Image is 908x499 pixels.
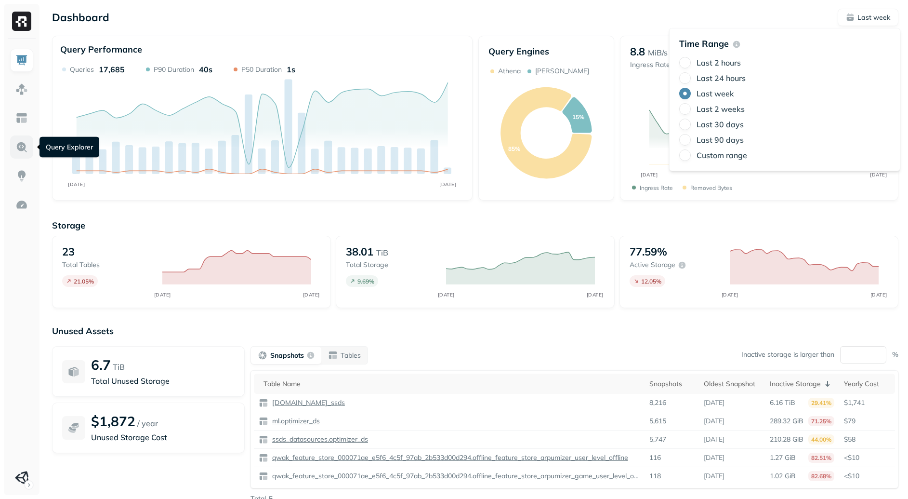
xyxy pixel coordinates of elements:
[15,112,28,124] img: Asset Explorer
[704,379,760,389] div: Oldest Snapshot
[697,104,745,114] label: Last 2 weeks
[154,65,194,74] p: P90 Duration
[844,398,890,407] p: $1,741
[649,435,666,444] p: 5,747
[91,432,235,443] p: Unused Storage Cost
[259,472,268,481] img: table
[259,417,268,426] img: table
[113,361,125,373] p: TiB
[838,9,898,26] button: Last week
[770,472,796,481] p: 1.02 GiB
[721,292,738,298] tspan: [DATE]
[857,13,890,22] p: Last week
[259,398,268,408] img: table
[268,472,640,481] a: qwak_feature_store_000071ae_e5f6_4c5f_97ab_2b533d00d294.offline_feature_store_arpumizer_game_user...
[70,65,94,74] p: Queries
[62,260,153,270] p: Total tables
[649,379,694,389] div: Snapshots
[91,413,135,430] p: $1,872
[704,453,724,462] p: [DATE]
[697,120,744,129] label: Last 30 days
[12,12,31,31] img: Ryft
[649,472,661,481] p: 118
[15,199,28,211] img: Optimization
[844,453,890,462] p: <$10
[39,137,99,158] div: Query Explorer
[52,11,109,24] p: Dashboard
[259,435,268,445] img: table
[697,150,747,160] label: Custom range
[572,113,584,121] text: 15%
[52,220,898,231] p: Storage
[844,379,890,389] div: Yearly Cost
[641,278,661,285] p: 12.05 %
[808,471,834,481] p: 82.68%
[704,417,724,426] p: [DATE]
[268,453,628,462] a: qwak_feature_store_000071ae_e5f6_4c5f_97ab_2b533d00d294.offline_feature_store_arpumizer_user_leve...
[268,398,345,407] a: [DOMAIN_NAME]_ssds
[199,65,212,74] p: 40s
[15,471,28,485] img: Unity
[641,172,658,177] tspan: [DATE]
[60,44,142,55] p: Query Performance
[268,417,320,426] a: ml.optimizer_ds
[15,83,28,95] img: Assets
[690,184,732,191] p: Removed bytes
[270,472,640,481] p: qwak_feature_store_000071ae_e5f6_4c5f_97ab_2b533d00d294.offline_feature_store_arpumizer_game_user...
[341,351,361,360] p: Tables
[137,418,158,429] p: / year
[679,38,729,49] p: Time Range
[630,260,675,270] p: Active storage
[376,247,388,258] p: TiB
[648,47,668,58] p: MiB/s
[808,453,834,463] p: 82.51%
[586,292,603,298] tspan: [DATE]
[649,398,666,407] p: 8,216
[649,453,661,462] p: 116
[892,350,898,359] p: %
[808,398,834,408] p: 29.41%
[697,135,744,145] label: Last 90 days
[697,58,741,67] label: Last 2 hours
[844,435,890,444] p: $58
[259,453,268,463] img: table
[270,398,345,407] p: [DOMAIN_NAME]_ssds
[91,375,235,387] p: Total Unused Storage
[15,141,28,153] img: Query Explorer
[488,46,605,57] p: Query Engines
[535,67,589,76] p: [PERSON_NAME]
[263,379,640,389] div: Table Name
[630,45,645,58] p: 8.8
[697,89,734,98] label: Last week
[649,417,666,426] p: 5,615
[437,292,454,298] tspan: [DATE]
[844,417,890,426] p: $79
[630,245,667,258] p: 77.59%
[303,292,319,298] tspan: [DATE]
[704,398,724,407] p: [DATE]
[704,435,724,444] p: [DATE]
[498,67,521,76] p: Athena
[346,245,373,258] p: 38.01
[99,65,125,74] p: 17,685
[704,472,724,481] p: [DATE]
[15,170,28,182] img: Insights
[770,453,796,462] p: 1.27 GiB
[287,65,295,74] p: 1s
[508,146,520,153] text: 85%
[870,172,887,177] tspan: [DATE]
[640,184,673,191] p: Ingress Rate
[844,472,890,481] p: <$10
[770,435,803,444] p: 210.28 GiB
[697,73,746,83] label: Last 24 hours
[808,434,834,445] p: 44.00%
[357,278,374,285] p: 9.69 %
[741,350,834,359] p: Inactive storage is larger than
[630,60,670,69] p: Ingress Rate
[270,435,368,444] p: ssds_datasources.optimizer_ds
[91,356,111,373] p: 6.7
[270,453,628,462] p: qwak_feature_store_000071ae_e5f6_4c5f_97ab_2b533d00d294.offline_feature_store_arpumizer_user_leve...
[808,416,834,426] p: 71.25%
[268,435,368,444] a: ssds_datasources.optimizer_ds
[770,379,821,389] p: Inactive Storage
